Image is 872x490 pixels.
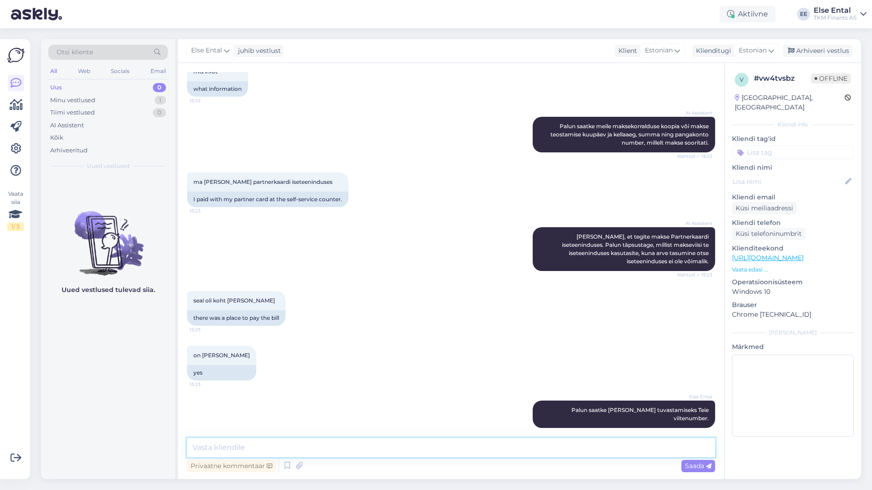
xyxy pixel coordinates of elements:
div: Aktiivne [720,6,775,22]
p: Kliendi email [732,193,854,202]
div: # vw4tvsbz [754,73,811,84]
span: Else Ental [191,46,222,56]
div: 1 [155,96,166,105]
div: Kõik [50,133,63,142]
span: Palun saatke meile maksekorralduse koopia või makse teostamise kuupäev ja kellaaeg, summa ning pa... [550,123,710,146]
p: Kliendi nimi [732,163,854,172]
div: Klient [615,46,637,56]
div: Uus [50,83,62,92]
span: on [PERSON_NAME] [193,352,250,359]
div: EE [797,8,810,21]
div: juhib vestlust [234,46,281,56]
div: Kliendi info [732,120,854,129]
div: All [48,65,59,77]
span: v [740,76,743,83]
span: Otsi kliente [57,47,93,57]
div: 1 / 3 [7,223,24,231]
div: yes [187,365,256,381]
div: 0 [153,83,166,92]
p: Windows 10 [732,287,854,297]
span: AI Assistent [678,220,712,227]
span: 15:23 [190,208,224,214]
span: 15:23 [190,326,224,333]
div: [GEOGRAPHIC_DATA], [GEOGRAPHIC_DATA] [735,93,845,112]
input: Lisa nimi [732,177,843,187]
div: Web [76,65,92,77]
span: 15:22 [190,97,224,104]
p: Vaata edasi ... [732,266,854,274]
div: TKM Finants AS [814,14,856,21]
p: Operatsioonisüsteem [732,277,854,287]
div: I paid with my partner card at the self-service counter. [187,192,348,207]
div: Küsi telefoninumbrit [732,228,805,240]
div: what information [187,81,248,97]
span: Else Ental [678,393,712,400]
span: Nähtud ✓ 15:22 [677,153,712,160]
span: Nähtud ✓ 15:25 [677,428,712,435]
span: 15:23 [190,381,224,388]
span: Offline [811,73,851,83]
div: 0 [153,108,166,117]
div: Minu vestlused [50,96,95,105]
div: [PERSON_NAME] [732,328,854,337]
span: Palun saatke [PERSON_NAME] tuvastamiseks Teie viitenumber. [571,407,710,422]
div: Socials [109,65,131,77]
a: [URL][DOMAIN_NAME] [732,254,804,262]
div: Email [149,65,168,77]
div: Else Ental [814,7,856,14]
span: ma [PERSON_NAME] partnerkaardi iseteeninduses [193,178,332,185]
input: Lisa tag [732,146,854,159]
div: Privaatne kommentaar [187,460,276,472]
img: No chats [41,195,175,277]
img: Askly Logo [7,47,25,64]
span: Saada [685,462,711,470]
p: Kliendi tag'id [732,134,854,144]
span: seal oli koht [PERSON_NAME] [193,297,275,304]
div: Vaata siia [7,190,24,231]
span: Nähtud ✓ 15:23 [677,271,712,278]
span: Uued vestlused [87,162,130,170]
p: Brauser [732,300,854,310]
p: Uued vestlused tulevad siia. [62,285,155,295]
span: [PERSON_NAME], et tegite makse Partnerkaardi iseteeninduses. Palun täpsustage, millist makseviisi... [562,233,710,265]
div: there was a place to pay the bill [187,310,285,326]
span: Estonian [645,46,673,56]
div: Küsi meiliaadressi [732,202,797,214]
div: Arhiveeritud [50,146,88,155]
span: Estonian [739,46,767,56]
a: Else EntalTKM Finants AS [814,7,867,21]
div: Tiimi vestlused [50,108,95,117]
div: Arhiveeri vestlus [783,45,853,57]
p: Chrome [TECHNICAL_ID] [732,310,854,319]
p: Klienditeekond [732,244,854,253]
div: Klienditugi [692,46,731,56]
p: Kliendi telefon [732,218,854,228]
span: AI Assistent [678,109,712,116]
div: AI Assistent [50,121,84,130]
p: Märkmed [732,342,854,352]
